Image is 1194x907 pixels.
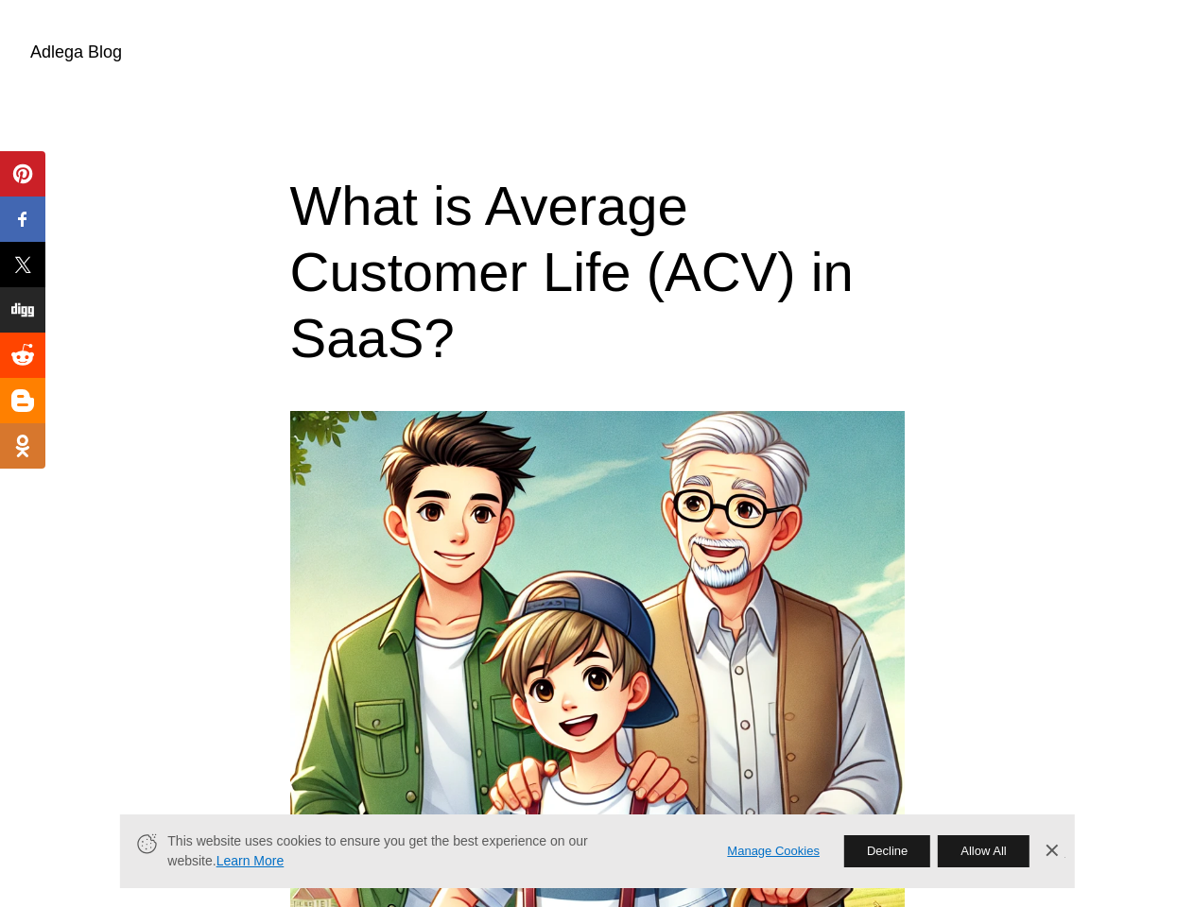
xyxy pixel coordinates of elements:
[290,173,905,370] h1: What is Average Customer Life (ACV) in SaaS?
[727,842,820,862] a: Manage Cookies
[167,831,701,871] span: This website uses cookies to ensure you get the best experience on our website.
[134,831,158,855] svg: Cookie Icon
[30,43,122,61] a: Adlega Blog
[1037,837,1065,865] a: Dismiss Banner
[216,853,285,868] a: Learn More
[938,835,1029,867] button: Allow All
[844,835,930,867] button: Decline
